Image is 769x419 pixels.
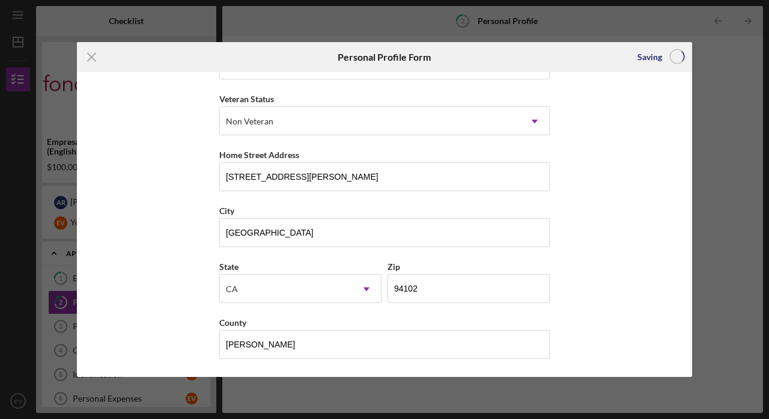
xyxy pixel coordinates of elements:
div: Saving [637,45,662,69]
div: Non Veteran [226,117,273,126]
label: Home Street Address [219,150,299,160]
label: City [219,206,234,216]
div: CA [226,284,238,294]
h6: Personal Profile Form [338,52,431,63]
label: County [219,317,246,328]
label: Zip [388,261,400,272]
button: Saving [625,45,692,69]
